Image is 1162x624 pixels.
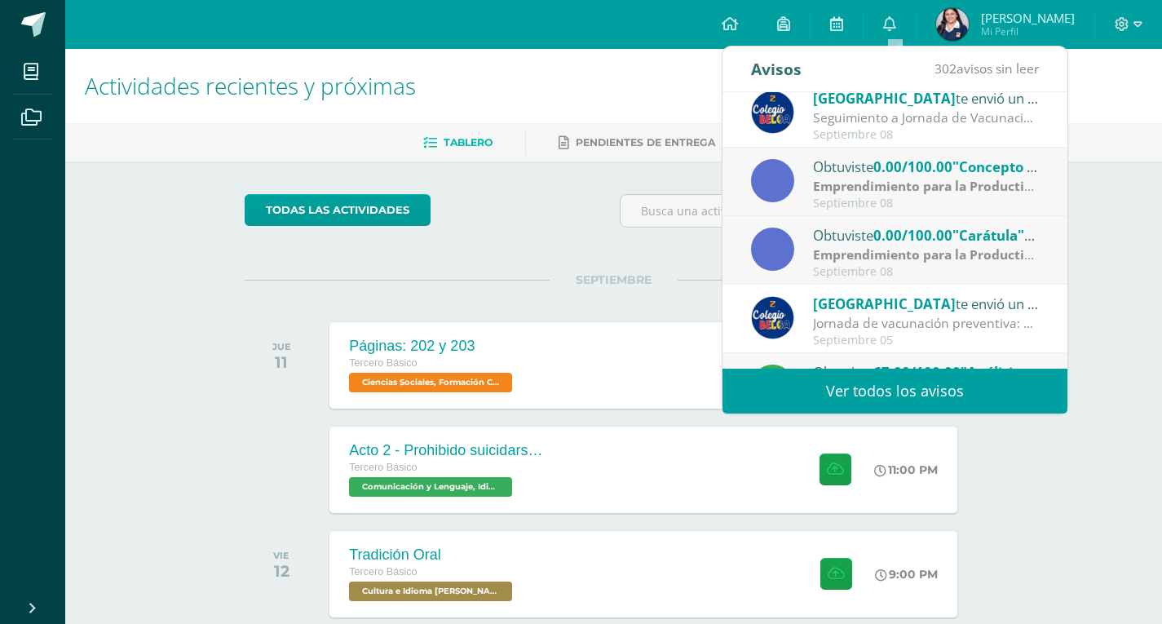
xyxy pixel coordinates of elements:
div: te envió un aviso [813,293,1040,314]
span: Comunicación y Lenguaje, Idioma Español 'B' [349,477,512,497]
span: [GEOGRAPHIC_DATA] [813,294,956,313]
a: Tablero [423,130,493,156]
a: Ver todos los avisos [722,369,1067,414]
span: avisos sin leer [934,60,1039,77]
div: 11 [272,352,291,372]
span: Tablero [444,136,493,148]
span: Tercero Básico [349,357,417,369]
div: Obtuviste en [813,224,1040,246]
div: | zona teoria [813,177,1040,196]
div: Acto 2 - Prohibido suicidarse en primavera [349,442,545,459]
a: todas las Actividades [245,194,431,226]
div: VIE [273,550,289,561]
div: Avisos [751,46,802,91]
img: 919ad801bb7643f6f997765cf4083301.png [751,91,794,134]
span: 302 [934,60,957,77]
span: [GEOGRAPHIC_DATA] [813,89,956,108]
div: Obtuviste en [813,361,1040,383]
div: te envió un aviso [813,87,1040,108]
div: Tradición Oral [349,547,516,564]
div: Páginas: 202 y 203 [349,338,516,355]
span: "Carátula" [952,226,1035,245]
img: 919ad801bb7643f6f997765cf4083301.png [751,296,794,339]
div: 9:00 PM [875,567,938,582]
div: Septiembre 08 [813,197,1040,210]
input: Busca una actividad próxima aquí... [621,195,982,227]
img: 468d480965355e6e2d485c634cf78fc0.png [936,8,969,41]
div: 12 [273,561,289,581]
div: Septiembre 08 [813,265,1040,279]
span: 0.00/100.00 [873,157,952,176]
div: | zona teoria [813,246,1040,264]
div: Seguimiento a Jornada de Vacunación: Reciban un cordial saludo. Gracias al buen desarrollo y a la... [813,108,1040,127]
strong: Emprendimiento para la Productividad [813,177,1059,195]
a: Pendientes de entrega [559,130,715,156]
span: Pendientes de entrega [576,136,715,148]
div: Septiembre 08 [813,128,1040,142]
span: Actividades recientes y próximas [85,70,416,101]
span: Ciencias Sociales, Formación Ciudadana e Interculturalidad 'B' [349,373,512,392]
div: Obtuviste en [813,156,1040,177]
div: 11:00 PM [874,462,938,477]
span: [PERSON_NAME] [981,10,1075,26]
span: Tercero Básico [349,566,417,578]
span: Mi Perfil [981,24,1075,38]
div: Jornada de vacunación preventiva: Estimados Padres y Estimadas Madres de Familia: Deseándoles un ... [813,314,1040,333]
span: Cultura e Idioma Maya Garífuna o Xinca 'B' [349,582,512,601]
span: 0.00/100.00 [873,226,952,245]
div: JUE [272,341,291,352]
div: Septiembre 05 [813,334,1040,347]
span: SEPTIEMBRE [550,272,678,287]
span: Tercero Básico [349,462,417,473]
span: 67.00/100.00 [873,363,961,382]
strong: Emprendimiento para la Productividad [813,246,1059,263]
